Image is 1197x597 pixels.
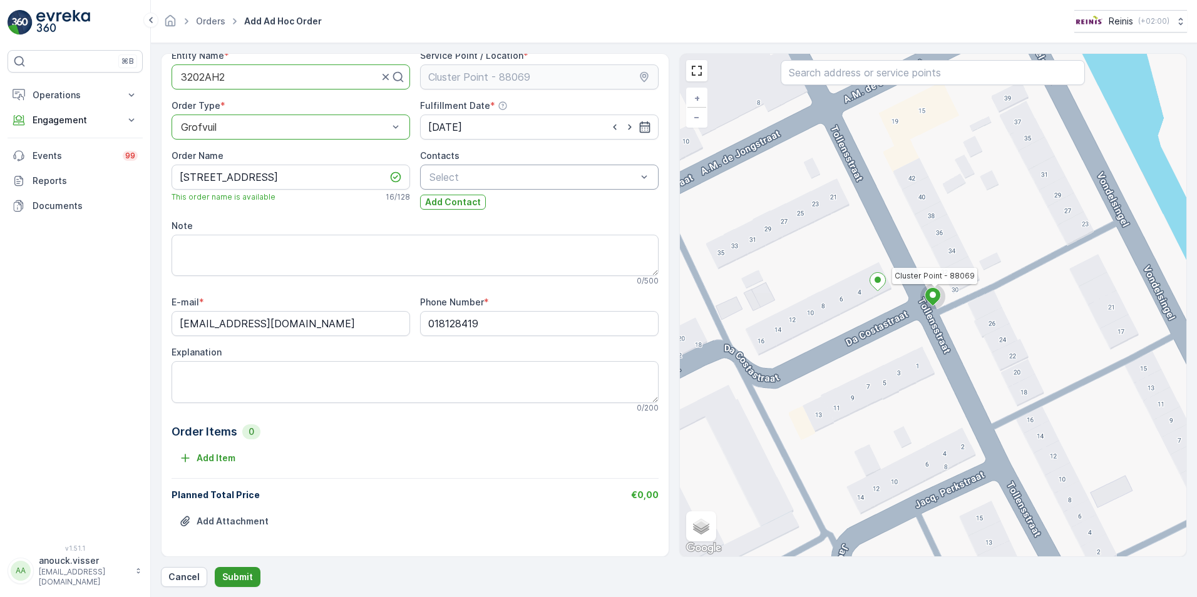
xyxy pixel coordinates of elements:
[172,423,237,441] p: Order Items
[694,93,700,103] span: +
[420,115,659,140] input: dd/mm/yyyy
[33,114,118,126] p: Engagement
[1074,14,1104,28] img: Reinis-Logo-Vrijstaand_Tekengebied-1-copy2_aBO4n7j.png
[687,108,706,126] a: Zoom Out
[420,150,460,161] label: Contacts
[694,111,700,122] span: −
[121,56,134,66] p: ⌘B
[420,64,659,89] input: Cluster Point - 88069
[33,89,118,101] p: Operations
[172,448,243,468] button: Add Item
[242,15,324,28] span: Add Ad Hoc Order
[420,195,486,210] button: Add Contact
[8,143,143,168] a: Events99
[168,571,200,583] p: Cancel
[420,100,490,111] label: Fulfillment Date
[781,60,1085,85] input: Search address or service points
[498,101,508,111] div: Help Tooltip Icon
[386,192,410,202] p: 16 / 128
[39,554,129,567] p: anouck.visser
[637,403,659,413] p: 0 / 200
[39,567,129,587] p: [EMAIL_ADDRESS][DOMAIN_NAME]
[8,193,143,218] a: Documents
[163,19,177,29] a: Homepage
[11,561,31,581] div: AA
[172,511,276,531] button: Upload File
[683,540,724,556] a: Open this area in Google Maps (opens a new window)
[172,50,224,61] label: Entity Name
[172,489,260,501] p: Planned Total Price
[172,192,275,202] span: This order name is available
[8,554,143,587] button: AAanouck.visser[EMAIL_ADDRESS][DOMAIN_NAME]
[197,452,235,464] p: Add Item
[687,61,706,80] a: View Fullscreen
[172,100,220,111] label: Order Type
[161,567,207,587] button: Cancel
[8,83,143,108] button: Operations
[631,489,659,500] span: €0,00
[429,170,637,185] p: Select
[172,150,223,161] label: Order Name
[197,515,269,528] p: Add Attachment
[125,151,135,161] p: 99
[637,276,659,286] p: 0 / 500
[420,297,484,307] label: Phone Number
[172,297,199,307] label: E-mail
[8,544,143,552] span: v 1.51.1
[33,175,138,187] p: Reports
[33,200,138,212] p: Documents
[1109,15,1133,28] p: Reinis
[8,168,143,193] a: Reports
[425,196,481,208] p: Add Contact
[1074,10,1187,33] button: Reinis(+02:00)
[247,426,255,438] p: 0
[1138,16,1169,26] p: ( +02:00 )
[683,540,724,556] img: Google
[33,150,115,162] p: Events
[36,10,90,35] img: logo_light-DOdMpM7g.png
[172,347,222,357] label: Explanation
[172,220,193,231] label: Note
[215,567,260,587] button: Submit
[8,10,33,35] img: logo
[8,108,143,133] button: Engagement
[687,513,715,540] a: Layers
[222,571,253,583] p: Submit
[196,16,225,26] a: Orders
[420,50,523,61] label: Service Point / Location
[687,89,706,108] a: Zoom In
